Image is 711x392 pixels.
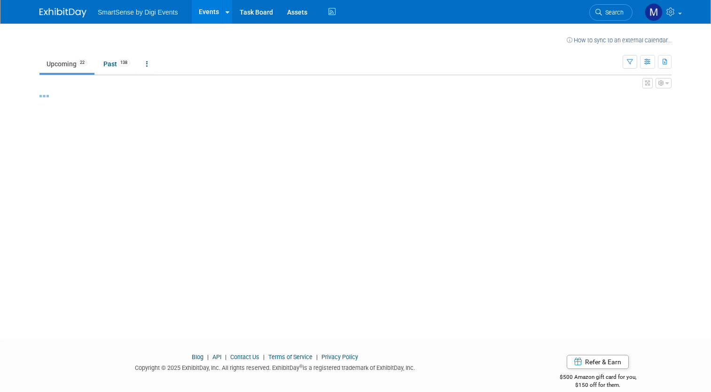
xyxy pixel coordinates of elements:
div: $150 off for them. [524,381,672,389]
span: Search [602,9,624,16]
span: | [223,353,229,361]
img: ExhibitDay [39,8,86,17]
a: Past138 [96,55,137,73]
span: 138 [117,59,130,66]
a: Blog [192,353,203,361]
span: | [261,353,267,361]
img: loading... [39,95,49,97]
a: Terms of Service [268,353,313,361]
a: Search [589,4,633,21]
img: McKinzie Kistler [645,3,663,21]
div: $500 Amazon gift card for you, [524,367,672,389]
span: 22 [77,59,87,66]
a: Contact Us [230,353,259,361]
sup: ® [299,364,303,369]
a: Refer & Earn [567,355,629,369]
span: | [205,353,211,361]
a: API [212,353,221,361]
a: Privacy Policy [321,353,358,361]
a: How to sync to an external calendar... [567,37,672,44]
div: Copyright © 2025 ExhibitDay, Inc. All rights reserved. ExhibitDay is a registered trademark of Ex... [39,361,510,372]
span: | [314,353,320,361]
span: SmartSense by Digi Events [98,8,178,16]
a: Upcoming22 [39,55,94,73]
